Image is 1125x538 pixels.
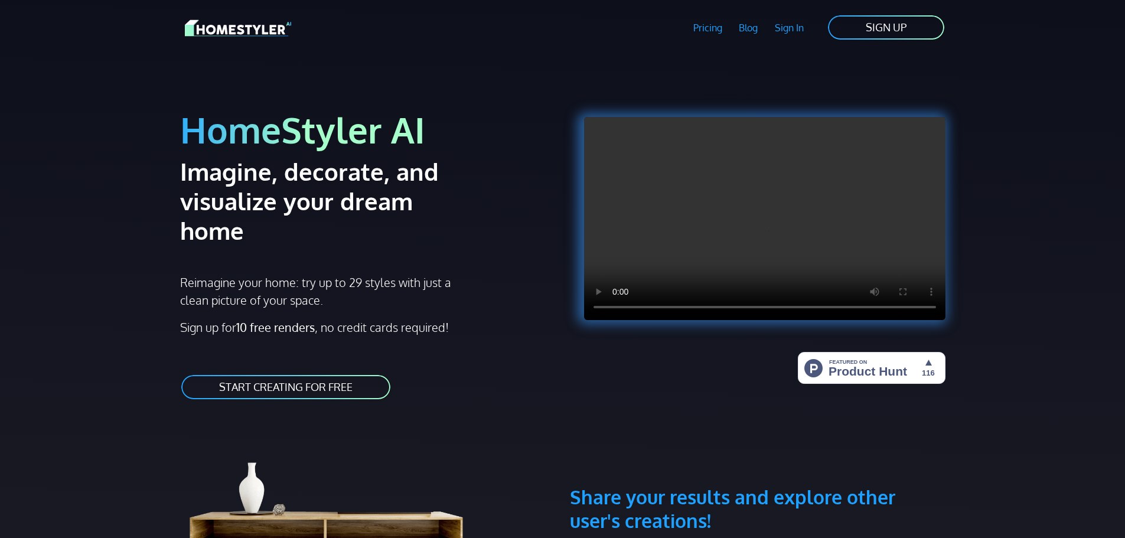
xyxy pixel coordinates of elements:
a: Blog [731,14,767,41]
a: SIGN UP [827,14,945,41]
img: HomeStyler AI logo [185,18,291,38]
a: Pricing [684,14,731,41]
h2: Imagine, decorate, and visualize your dream home [180,156,481,245]
img: HomeStyler AI - Interior Design Made Easy: One Click to Your Dream Home | Product Hunt [798,352,945,384]
h3: Share your results and explore other user's creations! [570,429,945,533]
strong: 10 free renders [236,319,315,335]
a: START CREATING FOR FREE [180,374,392,400]
h1: HomeStyler AI [180,107,556,152]
p: Sign up for , no credit cards required! [180,318,556,336]
a: Sign In [767,14,813,41]
p: Reimagine your home: try up to 29 styles with just a clean picture of your space. [180,273,462,309]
